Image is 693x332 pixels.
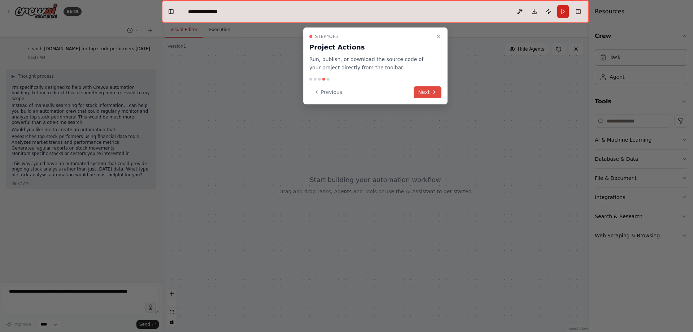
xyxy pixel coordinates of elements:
[414,86,441,98] button: Next
[315,34,338,39] span: Step 4 of 5
[309,55,433,72] p: Run, publish, or download the source code of your project directly from the toolbar.
[309,86,346,98] button: Previous
[309,42,433,52] h3: Project Actions
[166,7,176,17] button: Hide left sidebar
[434,32,443,41] button: Close walkthrough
